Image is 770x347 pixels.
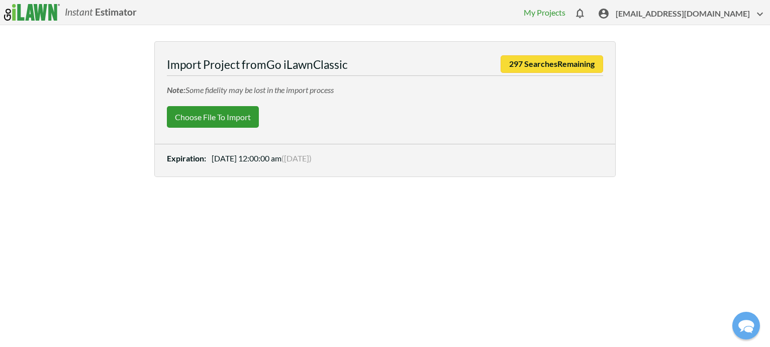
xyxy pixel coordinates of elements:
i:  [598,8,610,20]
div: 297 Searches Remaining [501,55,603,73]
span: [EMAIL_ADDRESS][DOMAIN_NAME] [616,8,766,23]
label: Choose File to Import [167,106,259,128]
b: Estimator [95,6,137,18]
h2: Import Project from Go iLawn Classic [167,58,603,76]
i: Instant [65,6,93,18]
li: [DATE] 12:00:00 am [167,144,603,164]
strong: Note: [167,85,185,95]
span: ( [DATE] ) [281,153,312,163]
a: My Projects [524,8,565,17]
div: Chat widget toggle [732,312,760,339]
p: Some fidelity may be lost in the import process [167,84,603,96]
strong: Expiration: [167,153,210,163]
img: logo_ilawn-fc6f26f1d8ad70084f1b6503d5cbc38ca19f1e498b32431160afa0085547e742.svg [4,4,60,21]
